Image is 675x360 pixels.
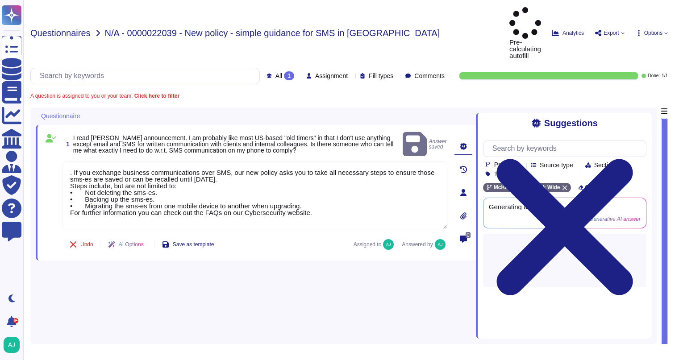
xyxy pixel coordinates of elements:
div: 9+ [13,318,18,323]
span: Questionnaire [41,113,80,119]
span: Assignment [315,73,348,79]
input: Search by keywords [488,141,646,157]
span: Fill types [369,73,393,79]
span: Answered by [402,242,433,247]
button: Save as template [155,236,221,253]
span: N/A - 0000022039 - New policy - simple guidance for SMS in [GEOGRAPHIC_DATA] [105,29,440,37]
textarea: . If you exchange business communications over SMS, our new policy asks you to take all necessary... [62,161,447,229]
span: 0 [466,232,471,238]
span: Export [604,30,619,36]
b: Click here to filter [133,93,179,99]
span: Options [644,30,662,36]
span: Comments [414,73,445,79]
img: user [435,239,446,250]
img: user [383,239,394,250]
button: Analytics [552,29,584,37]
span: A question is assigned to you or your team. [30,93,179,99]
span: 1 [62,141,70,147]
span: Undo [80,242,93,247]
span: All [275,73,283,79]
span: 1 / 1 [662,74,668,78]
span: Done: [648,74,660,78]
span: AI Options [119,242,144,247]
span: Pre-calculating autofill [509,7,541,59]
span: Analytics [562,30,584,36]
span: Questionnaires [30,29,91,37]
span: Assigned to [354,239,399,250]
button: user [2,335,26,355]
img: user [4,337,20,353]
span: Answer saved [403,130,447,158]
button: Undo [62,236,100,253]
div: 1 [284,71,294,80]
input: Search by keywords [35,68,259,84]
span: Save as template [173,242,214,247]
span: I read [PERSON_NAME] announcement. I am probably like most US-based "old timers" in that I don't ... [73,134,393,154]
